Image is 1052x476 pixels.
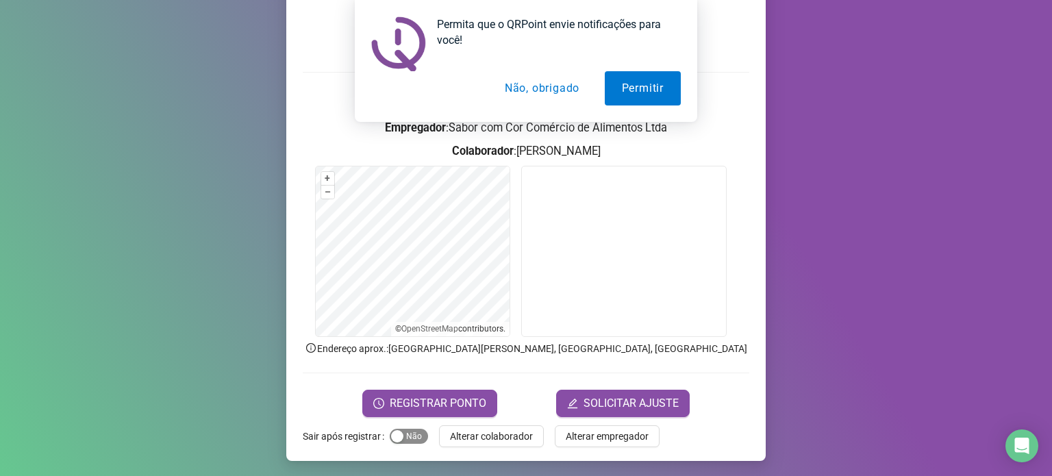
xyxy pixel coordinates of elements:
button: REGISTRAR PONTO [362,390,497,417]
span: clock-circle [373,398,384,409]
button: Não, obrigado [488,71,597,105]
span: REGISTRAR PONTO [390,395,486,412]
span: edit [567,398,578,409]
a: OpenStreetMap [401,324,458,334]
div: Open Intercom Messenger [1005,429,1038,462]
button: Permitir [605,71,681,105]
img: notification icon [371,16,426,71]
span: Alterar empregador [566,429,649,444]
button: Alterar empregador [555,425,660,447]
div: Permita que o QRPoint envie notificações para você! [426,16,681,48]
label: Sair após registrar [303,425,390,447]
strong: Empregador [385,121,446,134]
span: SOLICITAR AJUSTE [584,395,679,412]
button: editSOLICITAR AJUSTE [556,390,690,417]
li: © contributors. [395,324,505,334]
button: – [321,186,334,199]
p: Endereço aprox. : [GEOGRAPHIC_DATA][PERSON_NAME], [GEOGRAPHIC_DATA], [GEOGRAPHIC_DATA] [303,341,749,356]
h3: : Sabor com Cor Comércio de Alimentos Ltda [303,119,749,137]
button: Alterar colaborador [439,425,544,447]
h3: : [PERSON_NAME] [303,142,749,160]
button: + [321,172,334,185]
span: Alterar colaborador [450,429,533,444]
strong: Colaborador [452,145,514,158]
span: info-circle [305,342,317,354]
